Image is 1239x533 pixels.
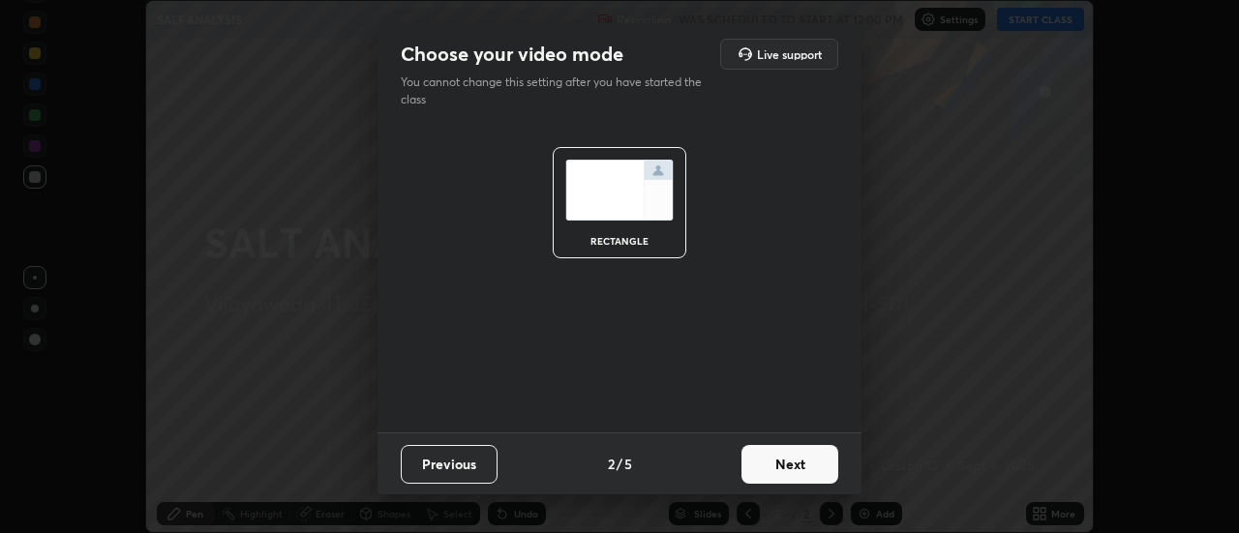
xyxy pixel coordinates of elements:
h4: 5 [624,454,632,474]
img: normalScreenIcon.ae25ed63.svg [565,160,674,221]
h4: 2 [608,454,615,474]
h5: Live support [757,48,822,60]
h2: Choose your video mode [401,42,623,67]
h4: / [617,454,622,474]
button: Next [741,445,838,484]
p: You cannot change this setting after you have started the class [401,74,714,108]
button: Previous [401,445,498,484]
div: rectangle [581,236,658,246]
